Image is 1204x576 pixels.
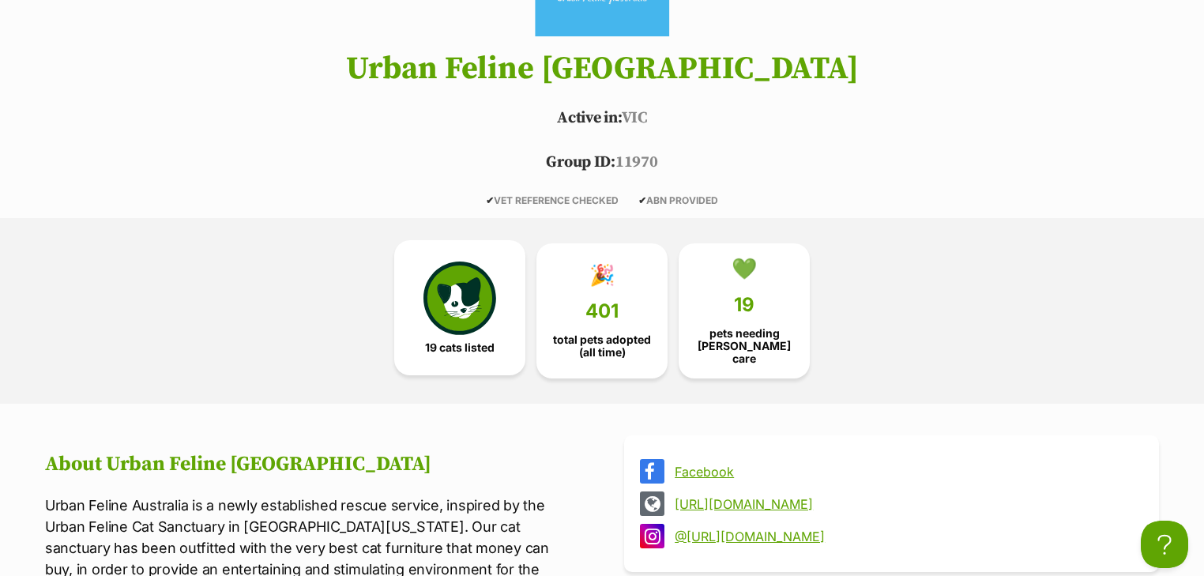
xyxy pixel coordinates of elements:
span: VET REFERENCE CHECKED [486,194,619,206]
p: 11970 [21,151,1183,175]
span: total pets adopted (all time) [550,333,654,359]
a: [URL][DOMAIN_NAME] [675,497,1137,511]
icon: ✔ [486,194,494,206]
span: ABN PROVIDED [638,194,718,206]
h1: Urban Feline [GEOGRAPHIC_DATA] [21,51,1183,86]
h2: About Urban Feline [GEOGRAPHIC_DATA] [45,453,580,476]
span: 19 cats listed [425,341,495,354]
a: @[URL][DOMAIN_NAME] [675,529,1137,544]
a: Facebook [675,465,1137,479]
icon: ✔ [638,194,646,206]
img: cat-icon-068c71abf8fe30c970a85cd354bc8e23425d12f6e8612795f06af48be43a487a.svg [423,262,496,334]
span: pets needing [PERSON_NAME] care [692,327,796,365]
a: 💚 19 pets needing [PERSON_NAME] care [679,243,810,379]
a: 🎉 401 total pets adopted (all time) [536,243,668,379]
div: 💚 [732,257,757,280]
span: Active in: [557,108,621,128]
span: 19 [734,294,754,316]
span: 401 [585,300,619,322]
iframe: Help Scout Beacon - Open [1141,521,1188,568]
a: 19 cats listed [394,240,525,376]
div: 🎉 [589,263,615,287]
span: Group ID: [546,152,615,172]
p: VIC [21,107,1183,130]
